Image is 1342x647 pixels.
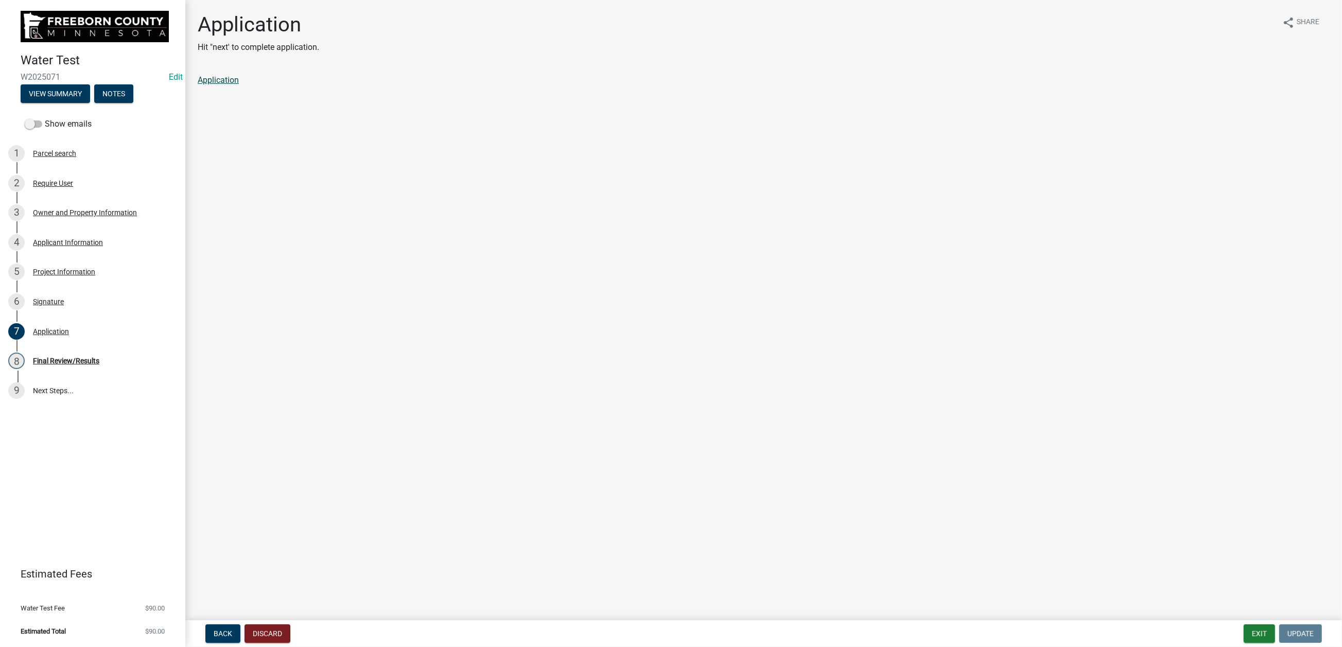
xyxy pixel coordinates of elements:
div: Owner and Property Information [33,209,137,216]
div: 8 [8,353,25,369]
div: 9 [8,382,25,399]
i: share [1282,16,1295,29]
span: $90.00 [145,628,165,635]
div: Require User [33,180,73,187]
button: shareShare [1274,12,1328,32]
a: Application [198,75,239,85]
div: Final Review/Results [33,357,99,364]
button: Discard [245,624,290,643]
div: Project Information [33,268,95,275]
wm-modal-confirm: Edit Application Number [169,72,183,82]
div: Signature [33,298,64,305]
button: Exit [1244,624,1275,643]
div: Parcel search [33,150,76,157]
span: Update [1287,629,1314,638]
span: Back [214,629,232,638]
div: 1 [8,145,25,162]
h4: Water Test [21,53,177,68]
span: $90.00 [145,605,165,611]
div: 3 [8,204,25,221]
wm-modal-confirm: Notes [94,90,133,98]
a: Estimated Fees [8,564,169,584]
h1: Application [198,12,319,37]
div: 5 [8,264,25,280]
span: Share [1297,16,1319,29]
a: Edit [169,72,183,82]
div: Applicant Information [33,239,103,246]
button: Update [1279,624,1322,643]
img: Freeborn County, Minnesota [21,11,169,42]
wm-modal-confirm: Summary [21,90,90,98]
button: View Summary [21,84,90,103]
label: Show emails [25,118,92,130]
span: Estimated Total [21,628,66,635]
p: Hit "next' to complete application. [198,41,319,54]
button: Back [205,624,240,643]
div: 6 [8,293,25,310]
span: W2025071 [21,72,165,82]
div: 7 [8,323,25,340]
div: 2 [8,175,25,191]
button: Notes [94,84,133,103]
div: 4 [8,234,25,251]
div: Application [33,328,69,335]
span: Water Test Fee [21,605,65,611]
